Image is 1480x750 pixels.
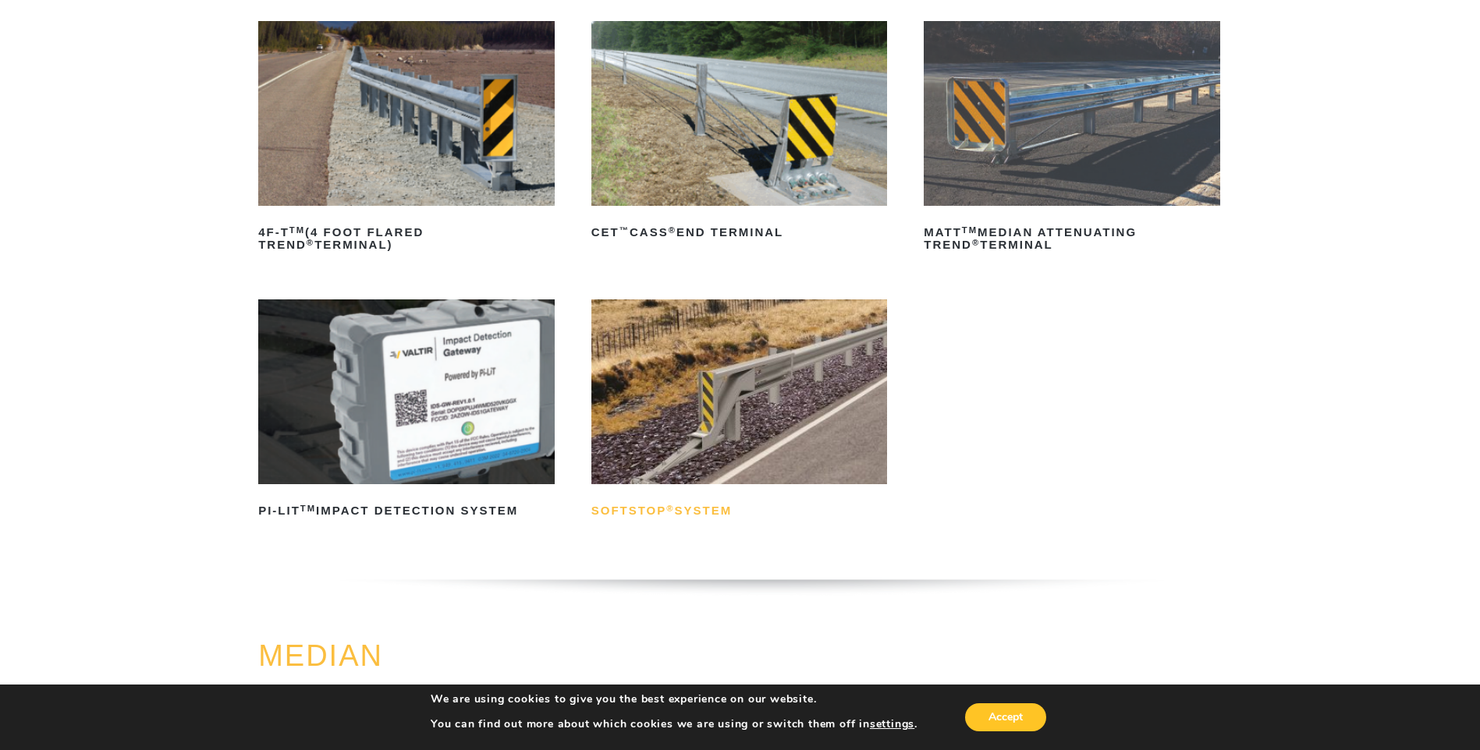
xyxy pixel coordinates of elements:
a: MEDIAN [258,639,383,672]
p: You can find out more about which cookies we are using or switch them off in . [431,717,917,731]
a: CET™CASS®End Terminal [591,21,888,245]
h2: 4F-T (4 Foot Flared TREND Terminal) [258,220,555,257]
p: We are using cookies to give you the best experience on our website. [431,692,917,706]
button: Accept [965,703,1046,731]
h2: CET CASS End Terminal [591,220,888,245]
sup: ™ [619,225,630,235]
img: SoftStop System End Terminal [591,299,888,484]
sup: ® [669,225,676,235]
h2: MATT Median Attenuating TREND Terminal [924,220,1220,257]
a: SoftStop®System [591,299,888,523]
a: PI-LITTMImpact Detection System [258,299,555,523]
sup: TM [962,225,978,235]
a: MATTTMMedian Attenuating TREND®Terminal [924,21,1220,257]
sup: ® [972,238,980,247]
sup: ® [307,238,314,247]
a: 4F-TTM(4 Foot Flared TREND®Terminal) [258,21,555,257]
button: settings [870,717,914,731]
sup: TM [300,504,316,513]
h2: SoftStop System [591,498,888,523]
h2: PI-LIT Impact Detection System [258,498,555,523]
sup: ® [666,504,674,513]
sup: TM [289,225,305,235]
